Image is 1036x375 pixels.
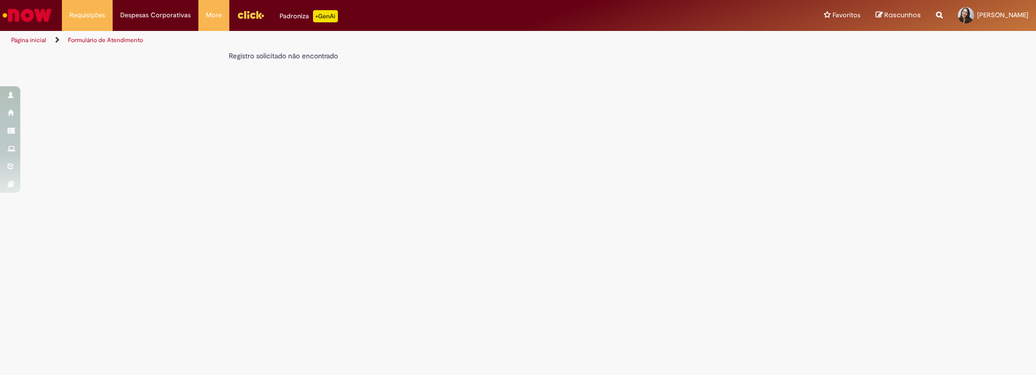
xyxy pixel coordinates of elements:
[70,10,105,20] span: Requisições
[280,10,338,22] div: Padroniza
[977,11,1028,19] span: [PERSON_NAME]
[313,10,338,22] p: +GenAi
[206,10,222,20] span: More
[11,36,46,44] a: Página inicial
[68,36,143,44] a: Formulário de Atendimento
[8,31,683,50] ul: Trilhas de página
[876,11,921,20] a: Rascunhos
[1,5,53,25] img: ServiceNow
[229,51,659,61] div: Registro solicitado não encontrado
[120,10,191,20] span: Despesas Corporativas
[884,10,921,20] span: Rascunhos
[833,10,860,20] span: Favoritos
[237,7,264,22] img: click_logo_yellow_360x200.png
